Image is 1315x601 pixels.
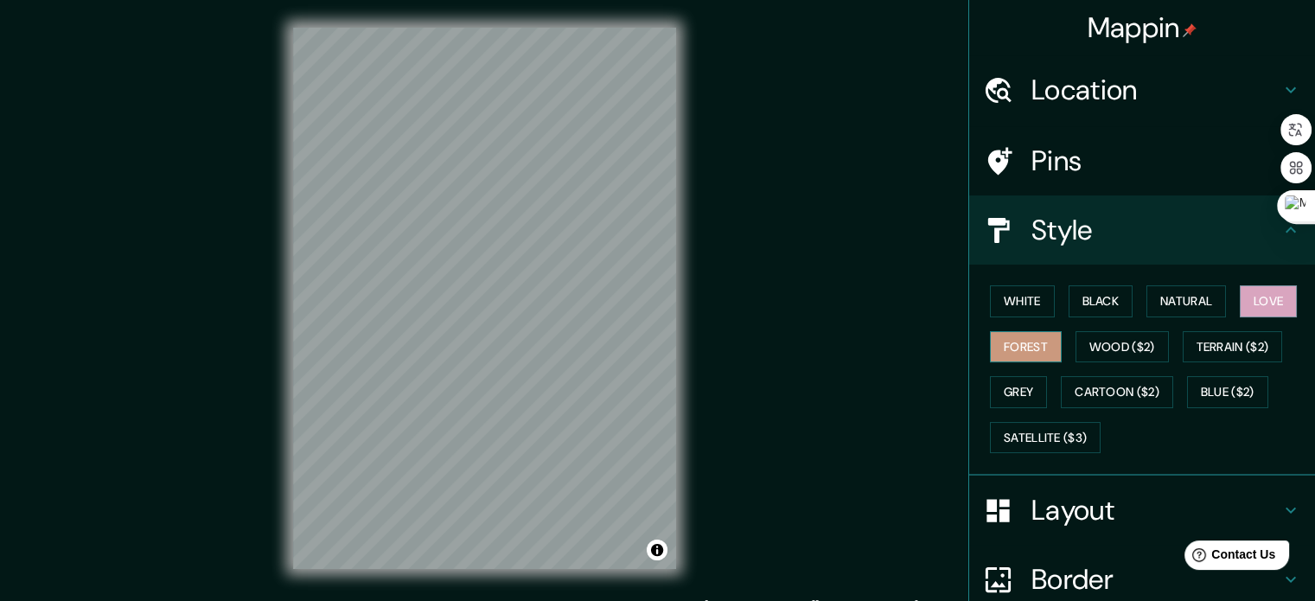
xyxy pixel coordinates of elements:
[1146,285,1226,317] button: Natural
[1031,562,1280,597] h4: Border
[1183,331,1283,363] button: Terrain ($2)
[647,540,667,560] button: Toggle attribution
[1031,213,1280,247] h4: Style
[969,476,1315,545] div: Layout
[990,331,1062,363] button: Forest
[990,285,1055,317] button: White
[969,195,1315,265] div: Style
[969,126,1315,195] div: Pins
[1069,285,1133,317] button: Black
[1088,10,1197,45] h4: Mappin
[1031,493,1280,527] h4: Layout
[1061,376,1173,408] button: Cartoon ($2)
[969,55,1315,125] div: Location
[1076,331,1169,363] button: Wood ($2)
[1183,23,1197,37] img: pin-icon.png
[1240,285,1297,317] button: Love
[1031,144,1280,178] h4: Pins
[293,28,676,569] canvas: Map
[1161,534,1296,582] iframe: Help widget launcher
[1187,376,1268,408] button: Blue ($2)
[990,422,1101,454] button: Satellite ($3)
[1031,73,1280,107] h4: Location
[990,376,1047,408] button: Grey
